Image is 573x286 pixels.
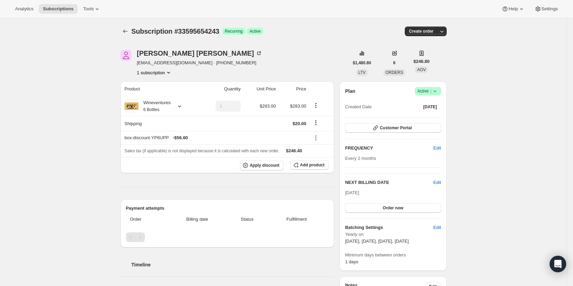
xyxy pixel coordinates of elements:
[345,103,371,110] span: Created Date
[290,103,306,109] span: $283.00
[508,6,518,12] span: Help
[345,231,441,238] span: Yearly on
[497,4,529,14] button: Help
[345,252,441,258] span: Minimum days between orders
[345,203,441,213] button: Order now
[386,70,403,75] span: ORDERS
[121,81,199,97] th: Product
[429,222,445,233] button: Edit
[121,50,131,61] span: Allen Ivers
[293,121,306,126] span: $20.00
[405,26,437,36] button: Create order
[290,160,329,170] button: Add product
[389,58,400,68] button: 6
[137,50,262,57] div: [PERSON_NAME] [PERSON_NAME]
[429,143,445,154] button: Edit
[131,261,334,268] h2: Timeline
[345,224,433,231] h6: Batching Settings
[423,104,437,110] span: [DATE]
[413,58,429,65] span: $246.80
[79,4,105,14] button: Tools
[433,224,441,231] span: Edit
[169,216,226,223] span: Billing date
[144,107,160,112] small: 6 Bottles
[541,6,558,12] span: Settings
[43,6,73,12] span: Subscriptions
[353,60,371,66] span: $1,480.80
[250,163,279,168] span: Apply discount
[230,216,265,223] span: Status
[349,58,375,68] button: $1,480.80
[380,125,412,131] span: Customer Portal
[300,162,324,168] span: Add product
[433,179,441,186] button: Edit
[550,256,566,272] div: Open Intercom Messenger
[286,148,302,153] span: $246.40
[11,4,37,14] button: Analytics
[131,27,219,35] span: Subscription #33595654243
[250,29,261,34] span: Active
[269,216,324,223] span: Fulfillment
[137,59,262,66] span: [EMAIL_ADDRESS][DOMAIN_NAME] · [PHONE_NUMBER]
[260,103,276,109] span: $283.00
[345,145,433,152] h2: FREQUENCY
[240,160,284,170] button: Apply discount
[126,212,167,227] th: Order
[345,239,409,244] span: [DATE], [DATE], [DATE], [DATE]
[433,145,441,152] span: Edit
[83,6,94,12] span: Tools
[419,102,441,112] button: [DATE]
[358,70,366,75] span: LTV
[393,60,396,66] span: 6
[138,99,171,113] div: Wineventures
[417,67,426,72] span: AOV
[126,232,329,242] nav: Pagination
[345,179,433,186] h2: NEXT BILLING DATE
[199,81,243,97] th: Quantity
[173,134,188,141] span: - $56.60
[125,148,279,153] span: Sales tax (if applicable) is not displayed because it is calculated with each new order.
[39,4,78,14] button: Subscriptions
[345,88,355,95] h2: Plan
[15,6,33,12] span: Analytics
[243,81,278,97] th: Unit Price
[383,205,403,211] span: Order now
[345,190,359,195] span: [DATE]
[345,156,376,161] span: Every 2 months
[121,116,199,131] th: Shipping
[345,259,358,264] span: 1 days
[417,88,438,95] span: Active
[121,26,130,36] button: Subscriptions
[409,29,433,34] span: Create order
[126,205,329,212] h2: Payment attempts
[137,69,172,76] button: Product actions
[345,123,441,133] button: Customer Portal
[430,88,431,94] span: |
[310,119,321,126] button: Shipping actions
[125,134,307,141] div: box-discount-YP6UPP
[530,4,562,14] button: Settings
[278,81,309,97] th: Price
[225,29,243,34] span: Recurring
[310,102,321,109] button: Product actions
